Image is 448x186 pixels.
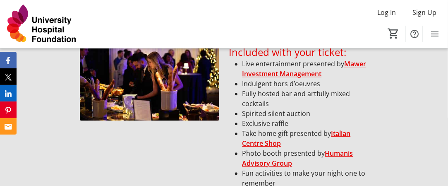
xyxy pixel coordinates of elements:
span: Log In [377,7,396,17]
img: University Hospital Foundation's Logo [5,3,79,45]
li: Exclusive raffle [242,118,369,128]
img: undefined [80,42,219,121]
button: Sign Up [406,6,443,19]
button: Menu [426,26,443,42]
button: Log In [371,6,402,19]
span: Sign Up [412,7,436,17]
li: Fully hosted bar and artfully mixed cocktails [242,89,369,109]
a: Mawer Investment Management [242,59,367,78]
button: Help [406,26,423,42]
li: Spirited silent auction [242,109,369,118]
span: Included with your ticket: [229,45,347,59]
a: Humanis Advisory Group [242,149,353,168]
a: Italian Centre Shop [242,129,351,148]
li: Indulgent hors d’oeuvres [242,79,369,89]
li: Live entertainment presented by [242,59,369,79]
li: Take home gift presented by [242,128,369,148]
button: Cart [386,26,401,41]
li: Photo booth presented by [242,148,369,168]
